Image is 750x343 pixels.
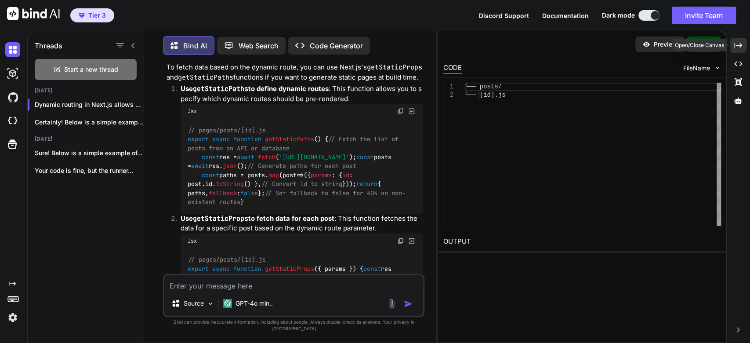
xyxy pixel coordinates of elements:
[465,83,502,90] span: └── posts/
[188,256,265,264] span: // pages/posts/[id].js
[479,12,529,19] span: Discord Support
[654,40,678,49] p: Preview
[233,135,261,143] span: function
[209,189,237,197] span: fallback
[35,118,144,127] p: Certainly! Below is a simple example of...
[265,265,314,273] span: getStaticProps
[183,40,207,51] p: Bind AI
[35,40,62,51] h1: Threads
[443,83,453,91] div: 1
[310,40,363,51] p: Code Generator
[181,84,423,104] p: : This function allows you to specify which dynamic routes should be pre-rendered.
[193,84,248,93] code: getStaticPaths
[672,7,736,24] button: Invite Team
[35,100,144,109] p: Dynamic routing in Next.js allows you to...
[188,126,406,207] code: ( ) { res = ( ); posts = res. (); paths = posts. ( ({ : { : post. . () }, })); { paths, : }; }
[404,299,413,308] img: icon
[283,171,304,179] span: =>
[188,126,265,134] span: // pages/posts/[id].js
[479,11,529,20] button: Discord Support
[188,237,197,244] span: Jsx
[202,153,219,161] span: const
[188,108,197,115] span: Jsx
[188,135,209,143] span: export
[223,299,232,308] img: GPT-4o mini
[602,11,635,20] span: Dark mode
[642,40,650,48] img: preview
[212,265,230,273] span: async
[542,12,589,19] span: Documentation
[7,7,60,20] img: Bind AI
[408,237,416,245] img: Open in Browser
[207,300,214,307] img: Pick Models
[5,66,20,81] img: darkAi-studio
[443,91,453,99] div: 2
[356,180,377,188] span: return
[5,113,20,128] img: cloudideIcon
[408,107,416,115] img: Open in Browser
[35,166,144,175] p: Your code is fine, but the runner...
[184,299,204,308] p: Source
[239,40,279,51] p: Web Search
[188,189,406,206] span: // Set fallback to false for 404 on non-existent routes
[397,108,404,115] img: copy
[367,63,422,72] code: getStaticProps
[247,162,356,170] span: // Generate paths for each post
[188,135,402,152] span: // Fetch the list of posts from an API or database
[268,171,279,179] span: map
[542,11,589,20] button: Documentation
[70,8,114,22] button: premiumTier 3
[363,265,381,273] span: const
[88,11,106,20] span: Tier 3
[397,237,404,244] img: copy
[64,65,118,74] span: Start a new thread
[233,265,261,273] span: function
[193,214,248,223] code: getStaticProps
[5,310,20,325] img: settings
[236,299,273,308] p: GPT-4o min..
[318,265,353,273] span: { params }
[714,64,721,72] img: chevron down
[5,42,20,57] img: darkChat
[163,319,424,332] p: Bind can provide inaccurate information, including about people. Always double-check its answers....
[202,171,219,179] span: const
[181,214,334,223] strong: Use to fetch data for each post
[167,62,423,82] p: To fetch data based on the dynamic route, you can use Next.js's and functions if you want to gene...
[342,171,349,179] span: id
[672,39,727,51] div: Open/Close Canvas
[443,63,462,73] div: CODE
[311,171,332,179] span: params
[237,153,254,161] span: await
[279,153,349,161] span: '[URL][DOMAIN_NAME]'
[188,265,209,273] span: export
[240,189,258,197] span: false
[178,73,233,82] code: getStaticPaths
[35,149,144,157] p: Sure! Below is a simple example of...
[216,180,244,188] span: toString
[5,90,20,105] img: githubDark
[28,135,144,142] h2: [DATE]
[79,13,85,18] img: premium
[212,135,230,143] span: async
[181,214,423,234] p: : This function fetches the data for a specific post based on the dynamic route parameter.
[356,153,374,161] span: const
[387,299,397,309] img: attachment
[465,91,505,99] span: └── [id].js
[181,84,329,93] strong: Use to define dynamic routes
[683,64,710,73] span: FileName
[283,171,297,179] span: post
[258,153,275,161] span: fetch
[191,162,209,170] span: await
[28,87,144,94] h2: [DATE]
[205,180,212,188] span: id
[265,135,314,143] span: getStaticPaths
[261,180,342,188] span: // Convert id to string
[438,231,726,252] h2: OUTPUT
[223,162,237,170] span: json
